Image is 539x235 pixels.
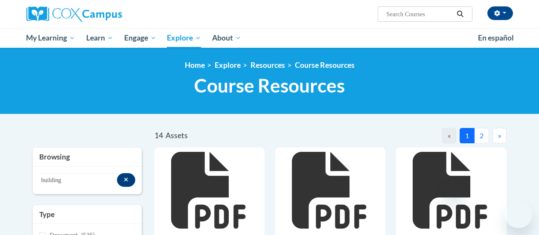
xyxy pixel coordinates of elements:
[26,33,75,43] span: My Learning
[39,152,135,162] h3: Browsing
[21,28,81,48] a: My Learning
[119,28,162,48] a: Engage
[20,28,519,48] div: Main menu
[212,33,241,43] span: About
[498,131,501,139] span: »
[166,131,188,140] span: Assets
[86,33,113,43] span: Learn
[185,61,205,70] a: Home
[167,33,201,43] span: Explore
[26,6,122,22] img: Cox Campus
[161,28,207,48] a: Explore
[215,61,241,70] a: Explore
[295,61,355,70] a: Course Resources
[460,128,475,143] button: 1
[454,9,466,19] button: Search
[474,128,489,143] button: 2
[39,173,117,188] input: Search resources
[445,180,462,197] iframe: Close message
[330,128,507,143] nav: Pagination Navigation
[154,131,163,140] span: 14
[251,61,285,70] a: Resources
[124,33,156,43] span: Engage
[472,29,519,47] a: En español
[194,74,345,97] span: Course Resources
[26,6,180,22] a: Cox Campus
[505,201,532,228] iframe: Button to launch messaging window
[207,28,247,48] a: About
[81,28,119,48] a: Learn
[492,128,507,143] button: Next
[117,173,135,187] button: Search resources
[385,9,454,19] input: Search Courses
[487,6,513,20] button: Account Settings
[39,209,135,220] h3: Type
[478,33,514,42] span: En español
